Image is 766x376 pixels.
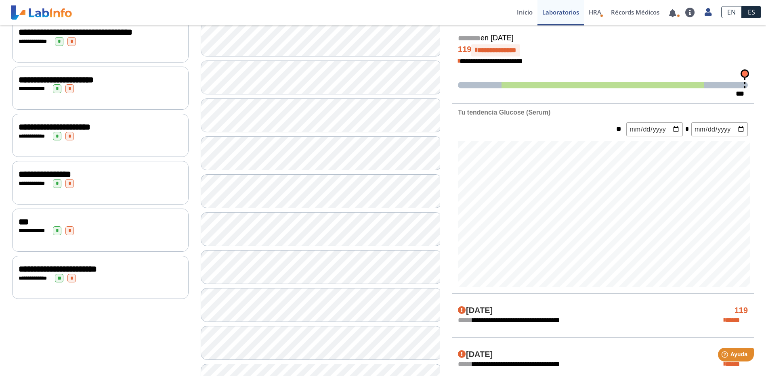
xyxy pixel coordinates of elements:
[735,306,748,315] h4: 119
[721,6,742,18] a: EN
[458,34,748,43] h5: en [DATE]
[458,44,748,56] h4: 119
[458,109,550,116] b: Tu tendencia Glucose (Serum)
[694,345,757,367] iframe: Help widget launcher
[691,122,748,136] input: mm/dd/yyyy
[589,8,601,16] span: HRA
[458,350,493,359] h4: [DATE]
[742,6,761,18] a: ES
[458,306,493,315] h4: [DATE]
[626,122,683,136] input: mm/dd/yyyy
